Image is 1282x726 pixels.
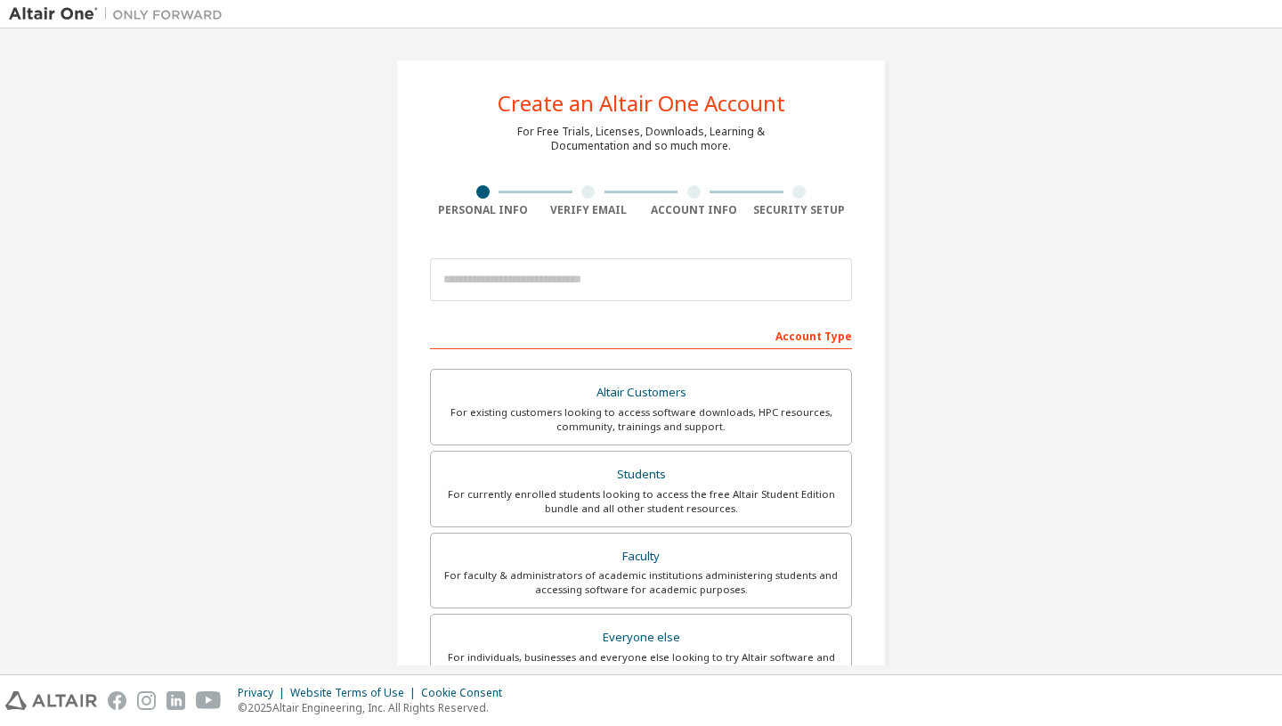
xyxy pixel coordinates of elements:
[442,405,840,434] div: For existing customers looking to access software downloads, HPC resources, community, trainings ...
[5,691,97,710] img: altair_logo.svg
[747,203,853,217] div: Security Setup
[442,568,840,597] div: For faculty & administrators of academic institutions administering students and accessing softwa...
[166,691,185,710] img: linkedin.svg
[442,462,840,487] div: Students
[290,686,421,700] div: Website Terms of Use
[442,380,840,405] div: Altair Customers
[442,487,840,516] div: For currently enrolled students looking to access the free Altair Student Edition bundle and all ...
[498,93,785,114] div: Create an Altair One Account
[421,686,513,700] div: Cookie Consent
[9,5,231,23] img: Altair One
[442,544,840,569] div: Faculty
[238,686,290,700] div: Privacy
[442,625,840,650] div: Everyone else
[517,125,765,153] div: For Free Trials, Licenses, Downloads, Learning & Documentation and so much more.
[137,691,156,710] img: instagram.svg
[196,691,222,710] img: youtube.svg
[641,203,747,217] div: Account Info
[430,203,536,217] div: Personal Info
[430,321,852,349] div: Account Type
[536,203,642,217] div: Verify Email
[108,691,126,710] img: facebook.svg
[442,650,840,679] div: For individuals, businesses and everyone else looking to try Altair software and explore our prod...
[238,700,513,715] p: © 2025 Altair Engineering, Inc. All Rights Reserved.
